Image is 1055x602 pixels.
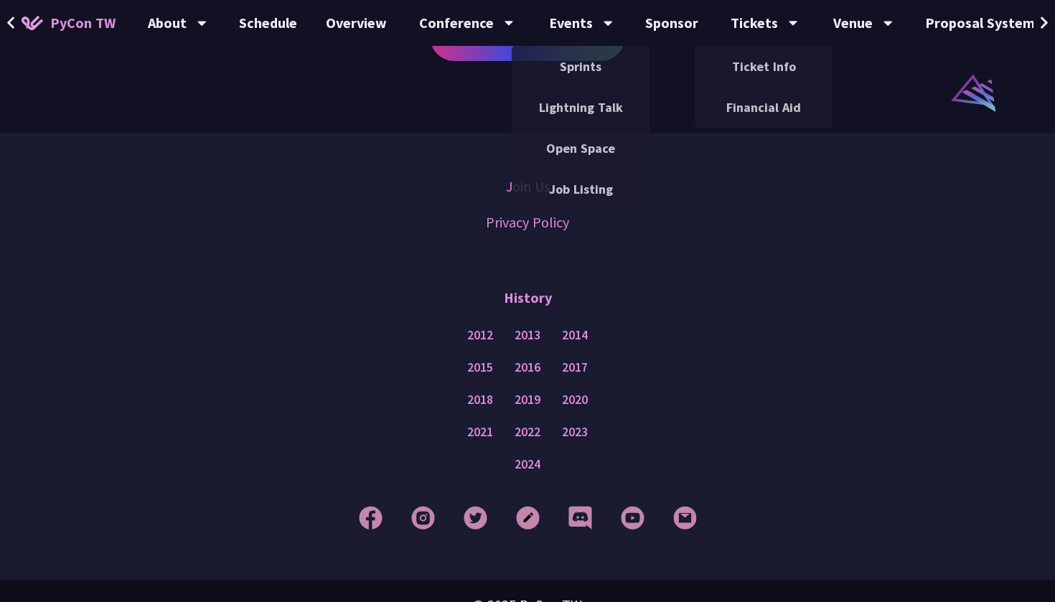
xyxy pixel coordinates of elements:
[516,506,540,530] img: Blog Footer Icon
[695,90,833,124] a: Financial Aid
[467,359,493,377] a: 2015
[50,12,116,34] span: PyCon TW
[562,423,588,441] a: 2023
[512,50,650,83] a: Sprints
[562,391,588,409] a: 2020
[512,90,650,124] a: Lightning Talk
[467,326,493,344] a: 2012
[562,359,588,377] a: 2017
[515,391,540,409] a: 2019
[512,131,650,165] a: Open Space
[467,391,493,409] a: 2018
[7,5,130,41] a: PyCon TW
[673,506,697,530] img: Email Footer Icon
[515,423,540,441] a: 2022
[467,423,493,441] a: 2021
[695,50,833,83] a: Ticket Info
[506,176,550,197] a: Join Us
[515,326,540,344] a: 2013
[411,506,435,530] img: Instagram Footer Icon
[512,172,650,206] a: Job Listing
[621,506,644,530] img: YouTube Footer Icon
[562,326,588,344] a: 2014
[359,506,383,530] img: Facebook Footer Icon
[464,506,487,530] img: Twitter Footer Icon
[515,359,540,377] a: 2016
[486,212,569,233] a: Privacy Policy
[515,456,540,474] a: 2024
[568,506,592,530] img: Discord Footer Icon
[22,16,43,30] img: Home icon of PyCon TW 2025
[504,276,552,319] p: History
